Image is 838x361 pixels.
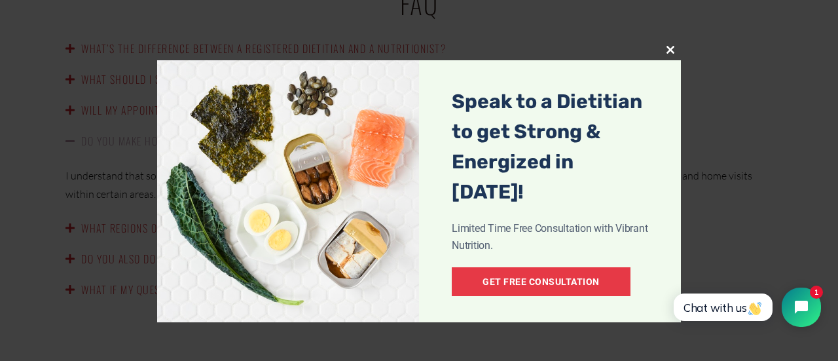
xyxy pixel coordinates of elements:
[452,267,630,296] a: Get Free Consultation
[452,86,648,207] span: Speak to a Dietitian to get Strong & Energized in [DATE]!
[659,276,832,338] iframe: Tidio Chat
[452,220,648,254] p: Limited Time Free Consultation with Vibrant Nutrition.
